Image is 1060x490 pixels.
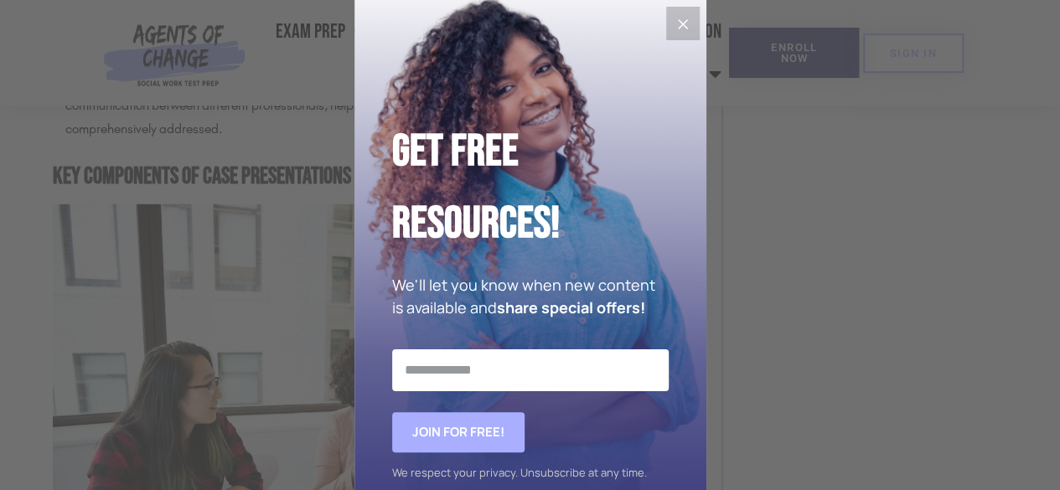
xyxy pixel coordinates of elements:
button: Close [666,7,700,40]
h2: Get Free Resources! [392,116,669,260]
input: Email Address [392,349,669,391]
div: We respect your privacy. Unsubscribe at any time. [392,461,669,485]
strong: share special offers! [497,297,645,317]
p: We'll let you know when new content is available and [392,274,669,319]
button: Join for FREE! [392,412,525,452]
